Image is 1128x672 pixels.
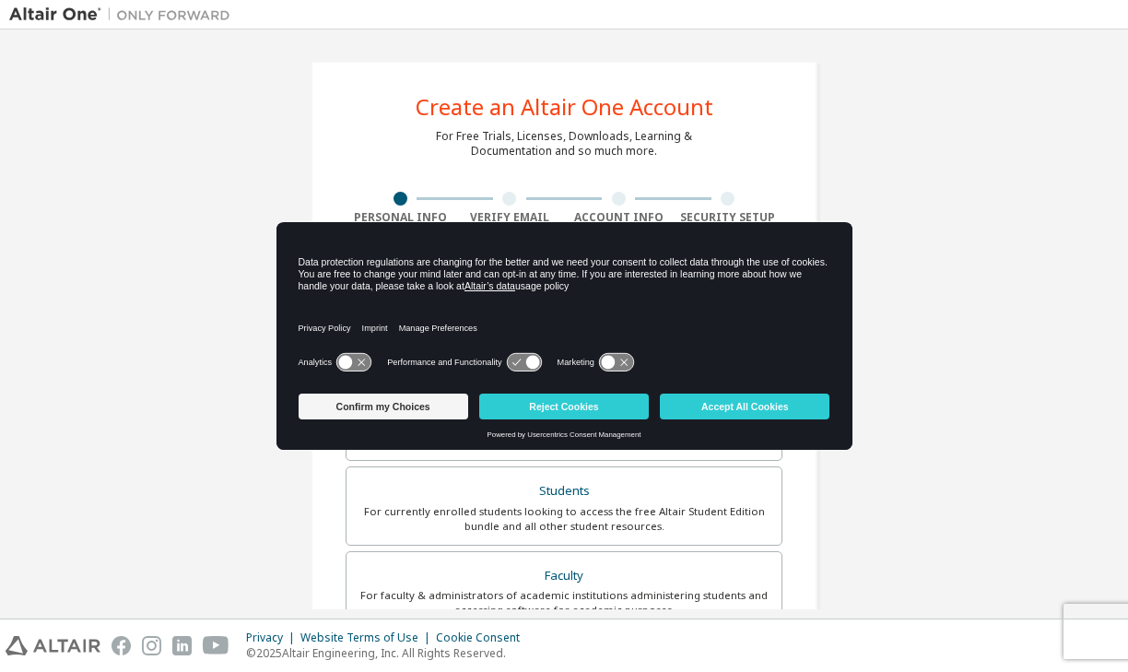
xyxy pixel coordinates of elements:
[300,631,436,645] div: Website Terms of Use
[142,636,161,655] img: instagram.svg
[346,210,455,225] div: Personal Info
[6,636,100,655] img: altair_logo.svg
[246,645,531,661] p: © 2025 Altair Engineering, Inc. All Rights Reserved.
[9,6,240,24] img: Altair One
[358,588,770,618] div: For faculty & administrators of academic institutions administering students and accessing softwa...
[416,96,713,118] div: Create an Altair One Account
[674,210,783,225] div: Security Setup
[358,563,770,589] div: Faculty
[455,210,565,225] div: Verify Email
[246,631,300,645] div: Privacy
[358,478,770,504] div: Students
[436,129,692,159] div: For Free Trials, Licenses, Downloads, Learning & Documentation and so much more.
[172,636,192,655] img: linkedin.svg
[112,636,131,655] img: facebook.svg
[564,210,674,225] div: Account Info
[203,636,229,655] img: youtube.svg
[358,504,770,534] div: For currently enrolled students looking to access the free Altair Student Edition bundle and all ...
[436,631,531,645] div: Cookie Consent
